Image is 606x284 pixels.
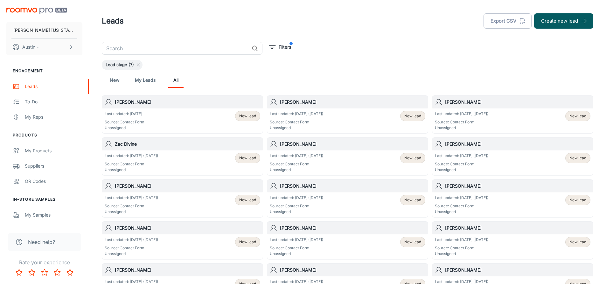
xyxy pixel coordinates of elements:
h6: [PERSON_NAME] [280,183,425,190]
a: Zac DivineLast updated: [DATE] ([DATE])Source: Contact FormUnassignedNew lead [102,137,263,176]
span: Lead stage (7) [102,62,138,68]
span: Need help? [28,238,55,246]
h6: [PERSON_NAME] [445,99,590,106]
p: Last updated: [DATE] ([DATE]) [435,111,488,117]
p: Unassigned [270,251,323,257]
button: Rate 4 star [51,266,64,279]
span: New lead [239,155,256,161]
a: [PERSON_NAME]Last updated: [DATE] ([DATE])Source: Contact FormUnassignedNew lead [432,179,593,218]
p: Last updated: [DATE] ([DATE]) [270,237,323,243]
a: My Leads [135,73,156,88]
button: Create new lead [534,13,593,29]
div: My Samples [25,211,82,218]
a: [PERSON_NAME]Last updated: [DATE] ([DATE])Source: Contact FormUnassignedNew lead [102,221,263,260]
p: Unassigned [105,251,158,257]
button: [PERSON_NAME] [US_STATE] Carpet [6,22,82,38]
span: New lead [569,155,586,161]
p: Source: Contact Form [105,245,158,251]
span: New lead [239,197,256,203]
a: [PERSON_NAME]Last updated: [DATE] ([DATE])Source: Contact FormUnassignedNew lead [267,179,428,218]
div: QR Codes [25,178,82,185]
button: Austin - [6,39,82,55]
h6: [PERSON_NAME] [445,225,590,232]
button: Export CSV [484,13,532,29]
h6: [PERSON_NAME] [115,183,260,190]
p: Unassigned [105,167,158,173]
button: Rate 2 star [25,266,38,279]
p: Last updated: [DATE] ([DATE]) [435,153,488,159]
p: Source: Contact Form [105,203,158,209]
div: Suppliers [25,163,82,170]
span: New lead [239,239,256,245]
a: [PERSON_NAME]Last updated: [DATE] ([DATE])Source: Contact FormUnassignedNew lead [432,95,593,134]
p: Source: Contact Form [270,161,323,167]
p: Last updated: [DATE] ([DATE]) [105,237,158,243]
span: New lead [239,113,256,119]
p: Unassigned [270,125,323,131]
h1: Leads [102,15,124,27]
a: [PERSON_NAME]Last updated: [DATE] ([DATE])Source: Contact FormUnassignedNew lead [432,221,593,260]
p: Unassigned [105,209,158,215]
span: New lead [404,239,421,245]
span: New lead [569,197,586,203]
p: Last updated: [DATE] ([DATE]) [270,195,323,201]
p: Austin - [22,44,38,51]
h6: [PERSON_NAME] [280,99,425,106]
p: Last updated: [DATE] ([DATE]) [435,195,488,201]
p: Last updated: [DATE] ([DATE]) [270,111,323,117]
div: My Reps [25,114,82,121]
span: New lead [404,113,421,119]
p: Unassigned [435,209,488,215]
p: Last updated: [DATE] ([DATE]) [270,153,323,159]
p: Unassigned [105,125,144,131]
p: Source: Contact Form [435,245,488,251]
p: Source: Contact Form [435,203,488,209]
h6: [PERSON_NAME] [280,225,425,232]
p: Unassigned [435,251,488,257]
div: Lead stage (7) [102,60,143,70]
button: Rate 5 star [64,266,76,279]
p: Source: Contact Form [270,203,323,209]
h6: [PERSON_NAME] [445,141,590,148]
p: Source: Contact Form [105,119,144,125]
p: Source: Contact Form [270,119,323,125]
div: To-do [25,98,82,105]
p: Unassigned [435,167,488,173]
button: filter [268,42,293,52]
div: Leads [25,83,82,90]
h6: [PERSON_NAME] [445,183,590,190]
p: Rate your experience [5,259,84,266]
p: Last updated: [DATE] ([DATE]) [105,153,158,159]
p: Unassigned [270,167,323,173]
button: Rate 3 star [38,266,51,279]
span: New lead [404,155,421,161]
h6: [PERSON_NAME] [115,267,260,274]
a: [PERSON_NAME]Last updated: [DATE] ([DATE])Source: Contact FormUnassignedNew lead [102,179,263,218]
p: Last updated: [DATE] ([DATE]) [105,195,158,201]
h6: [PERSON_NAME] [280,141,425,148]
img: Roomvo PRO Beta [6,8,67,14]
p: Filters [279,44,291,51]
a: New [107,73,122,88]
button: Rate 1 star [13,266,25,279]
p: Source: Contact Form [435,161,488,167]
span: New lead [569,239,586,245]
a: [PERSON_NAME]Last updated: [DATE] ([DATE])Source: Contact FormUnassignedNew lead [267,137,428,176]
p: Unassigned [435,125,488,131]
p: Last updated: [DATE] [105,111,144,117]
p: [PERSON_NAME] [US_STATE] Carpet [13,27,75,34]
h6: Zac Divine [115,141,260,148]
h6: [PERSON_NAME] [115,99,260,106]
h6: [PERSON_NAME] [445,267,590,274]
h6: [PERSON_NAME] [280,267,425,274]
div: My Products [25,147,82,154]
a: All [168,73,184,88]
span: New lead [569,113,586,119]
h6: [PERSON_NAME] [115,225,260,232]
span: New lead [404,197,421,203]
p: Last updated: [DATE] ([DATE]) [435,237,488,243]
a: [PERSON_NAME]Last updated: [DATE] ([DATE])Source: Contact FormUnassignedNew lead [267,95,428,134]
p: Unassigned [270,209,323,215]
p: Source: Contact Form [105,161,158,167]
a: [PERSON_NAME]Last updated: [DATE]Source: Contact FormUnassignedNew lead [102,95,263,134]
